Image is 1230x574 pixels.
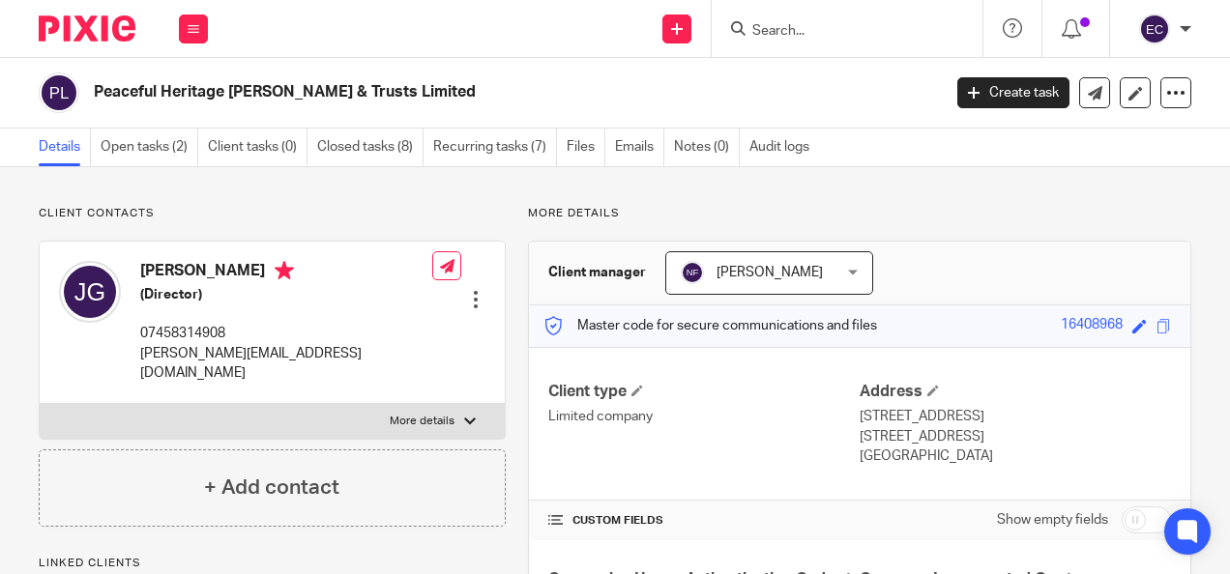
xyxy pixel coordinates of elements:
[681,261,704,284] img: svg%3E
[528,206,1191,221] p: More details
[1061,315,1123,337] div: 16408968
[750,23,924,41] input: Search
[860,427,1171,446] p: [STREET_ADDRESS]
[567,129,605,166] a: Files
[39,72,79,113] img: svg%3E
[860,382,1171,402] h4: Address
[39,15,135,42] img: Pixie
[957,77,1069,108] a: Create task
[94,82,761,102] h2: Peaceful Heritage [PERSON_NAME] & Trusts Limited
[997,510,1108,530] label: Show empty fields
[140,261,432,285] h4: [PERSON_NAME]
[548,263,646,282] h3: Client manager
[543,316,877,335] p: Master code for secure communications and files
[59,261,121,323] img: svg%3E
[548,382,860,402] h4: Client type
[548,513,860,529] h4: CUSTOM FIELDS
[548,407,860,426] p: Limited company
[615,129,664,166] a: Emails
[860,407,1171,426] p: [STREET_ADDRESS]
[140,324,432,343] p: 07458314908
[101,129,198,166] a: Open tasks (2)
[39,129,91,166] a: Details
[749,129,819,166] a: Audit logs
[204,473,339,502] h4: + Add contact
[390,414,454,429] p: More details
[39,556,506,571] p: Linked clients
[140,344,432,384] p: [PERSON_NAME][EMAIL_ADDRESS][DOMAIN_NAME]
[317,129,424,166] a: Closed tasks (8)
[275,261,294,280] i: Primary
[860,446,1171,466] p: [GEOGRAPHIC_DATA]
[1139,14,1170,44] img: svg%3E
[433,129,557,166] a: Recurring tasks (7)
[140,285,432,304] h5: (Director)
[717,266,823,279] span: [PERSON_NAME]
[39,206,506,221] p: Client contacts
[208,129,307,166] a: Client tasks (0)
[674,129,740,166] a: Notes (0)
